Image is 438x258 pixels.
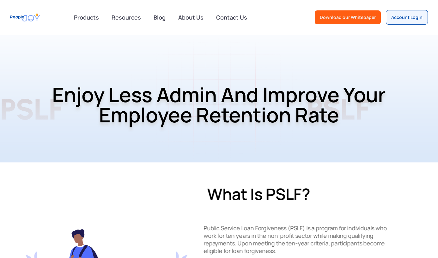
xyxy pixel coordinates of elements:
[10,10,40,25] a: home
[70,11,103,24] div: Products
[108,10,145,24] a: Resources
[207,185,388,203] h2: What is PSLF?
[150,10,169,24] a: Blog
[315,10,381,24] a: Download our Whitepaper
[5,68,433,141] h1: Enjoy Less Admin and Improve Your Employee Retention Rate
[320,14,376,21] div: Download our Whitepaper
[174,10,207,24] a: About Us
[391,14,423,21] div: Account Login
[212,10,251,24] a: Contact Us
[386,10,428,25] a: Account Login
